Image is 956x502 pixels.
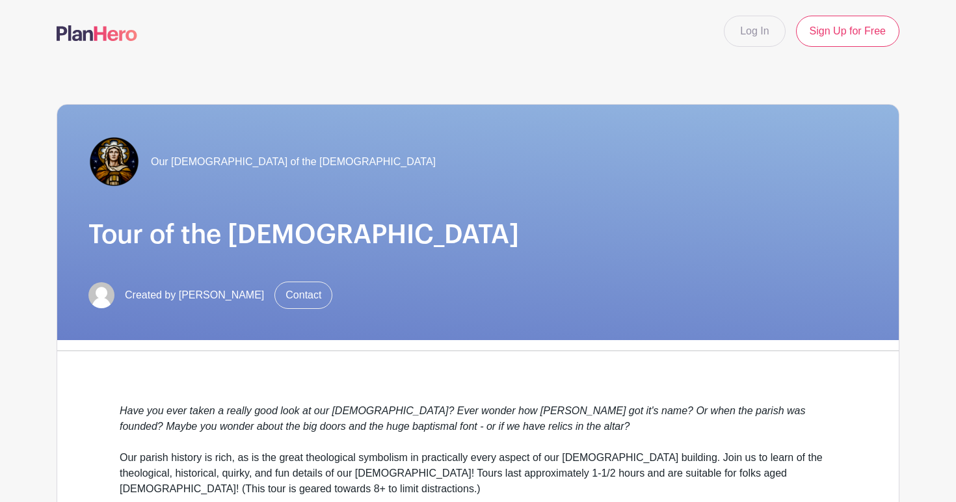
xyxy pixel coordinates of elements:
div: Our parish history is rich, as is the great theological symbolism in practically every aspect of ... [120,450,836,497]
img: OLA%20Logo%202025%20no%20text.png [88,136,140,188]
a: Log In [724,16,785,47]
a: Contact [274,282,332,309]
img: default-ce2991bfa6775e67f084385cd625a349d9dcbb7a52a09fb2fda1e96e2d18dcdb.png [88,282,114,308]
img: logo-507f7623f17ff9eddc593b1ce0a138ce2505c220e1c5a4e2b4648c50719b7d32.svg [57,25,137,41]
span: Our [DEMOGRAPHIC_DATA] of the [DEMOGRAPHIC_DATA] [151,154,436,170]
em: Have you ever taken a really good look at our [DEMOGRAPHIC_DATA]? Ever wonder how [PERSON_NAME] g... [120,405,805,432]
h1: Tour of the [DEMOGRAPHIC_DATA] [88,219,868,250]
span: Created by [PERSON_NAME] [125,287,264,303]
a: Sign Up for Free [796,16,899,47]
